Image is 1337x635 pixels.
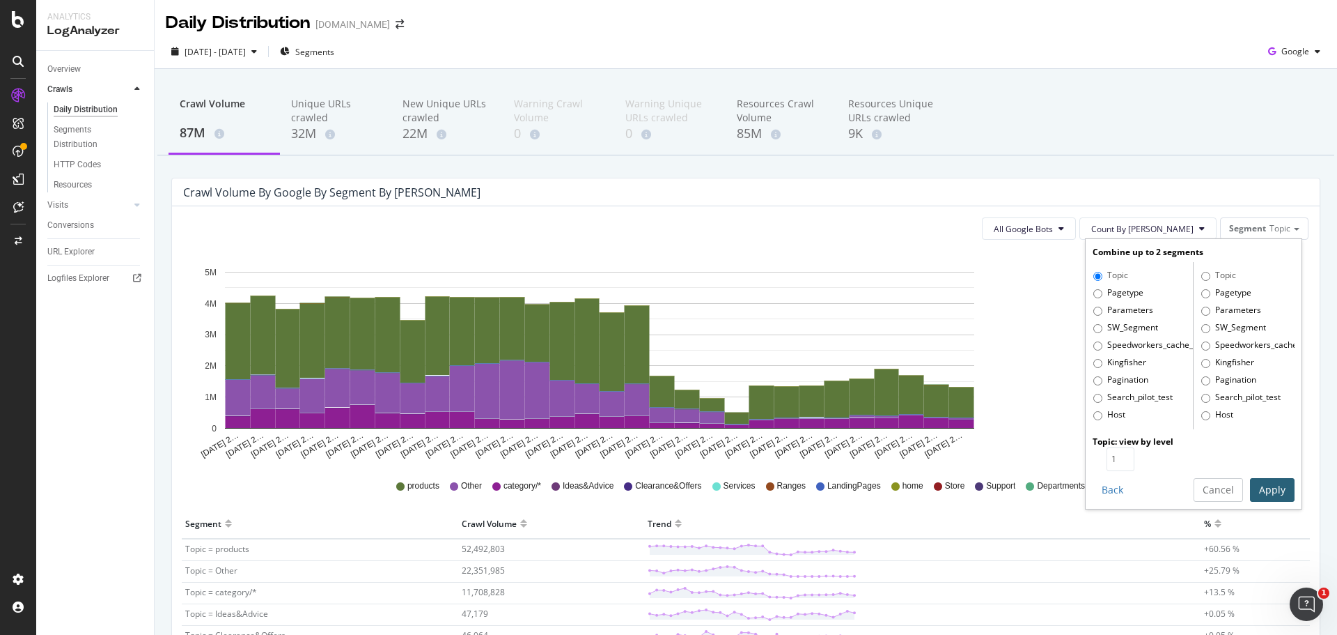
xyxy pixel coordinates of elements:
div: New Unique URLs crawled [402,97,492,125]
span: Google [1281,45,1309,57]
div: Unique URLs crawled [291,97,380,125]
label: Topic [1201,269,1236,283]
div: Resources [54,178,92,192]
span: products [407,480,439,492]
input: Kingfisher [1093,359,1102,368]
span: 1 [1318,588,1329,599]
label: Pagination [1201,374,1256,388]
div: Segment [185,512,221,535]
label: Pagination [1093,374,1148,388]
span: [DATE] - [DATE] [185,46,246,58]
button: Google [1262,40,1326,63]
div: Crawl Volume [180,97,269,123]
span: category/* [503,480,541,492]
label: Host [1201,408,1233,422]
span: Other [461,480,482,492]
div: Warning Crawl Volume [514,97,603,125]
div: Resources Crawl Volume [737,97,826,125]
button: Count By [PERSON_NAME] [1079,217,1217,240]
div: URL Explorer [47,245,95,259]
input: Search_pilot_test [1093,394,1102,403]
div: Analytics [47,11,143,23]
label: Search_pilot_test [1093,391,1173,405]
span: +25.79 % [1204,565,1240,576]
div: Segments Distribution [54,123,131,152]
span: Services [724,480,756,492]
a: Daily Distribution [54,102,144,117]
div: Crawls [47,82,72,97]
label: SW_Segment [1201,321,1266,335]
div: % [1204,512,1211,535]
span: All Google Bots [994,223,1053,235]
div: 85M [737,125,826,143]
label: Pagetype [1201,286,1251,300]
svg: A chart. [1038,251,1306,460]
span: Topic [1269,222,1290,234]
input: Pagination [1201,376,1210,385]
div: [DOMAIN_NAME] [315,17,390,31]
span: Segment [1229,222,1266,234]
span: Segments [295,46,334,58]
span: 47,179 [462,608,488,620]
div: 22M [402,125,492,143]
span: LandingPages [827,480,881,492]
label: Pagetype [1093,286,1143,300]
button: Apply [1250,478,1295,502]
input: Host [1093,411,1102,420]
label: Parameters [1093,304,1153,318]
a: Logfiles Explorer [47,271,144,286]
span: 52,492,803 [462,543,505,555]
div: 0 [514,125,603,143]
span: Ranges [777,480,806,492]
a: URL Explorer [47,245,144,259]
label: Search_pilot_test [1201,391,1281,405]
a: Resources [54,178,144,192]
div: 0 [625,125,714,143]
text: 0 [212,424,217,434]
label: Kingfisher [1093,356,1146,370]
div: Logfiles Explorer [47,271,109,286]
input: Search_pilot_test [1201,394,1210,403]
span: +0.05 % [1204,608,1235,620]
span: Topic = category/* [185,586,257,598]
span: Support [986,480,1015,492]
div: arrow-right-arrow-left [396,20,404,29]
div: Topic : view by level [1093,436,1295,447]
text: 2M [205,361,217,371]
label: Kingfisher [1201,356,1254,370]
span: Ideas&Advice [563,480,613,492]
div: Daily Distribution [54,102,118,117]
label: Speedworkers_cache_behaviors [1093,339,1193,353]
a: Overview [47,62,144,77]
span: Store [945,480,965,492]
input: Pagination [1093,376,1102,385]
input: Topic [1201,272,1210,281]
div: Combine up to 2 segments [1093,246,1295,258]
a: HTTP Codes [54,158,144,172]
a: Visits [47,198,130,213]
div: Overview [47,62,81,77]
span: Clearance&Offers [635,480,701,492]
div: 9K [848,125,937,143]
input: Parameters [1201,307,1210,316]
span: Departments [1037,480,1085,492]
span: Topic = Other [185,565,237,576]
text: 5M [205,268,217,277]
input: Pagetype [1201,289,1210,298]
div: 87M [180,124,269,142]
input: Host [1201,411,1210,420]
div: Warning Unique URLs crawled [625,97,714,125]
div: Conversions [47,218,94,233]
svg: A chart. [183,251,1016,460]
span: Topic = Ideas&Advice [185,608,268,620]
label: SW_Segment [1093,321,1158,335]
input: Kingfisher [1201,359,1210,368]
div: LogAnalyzer [47,23,143,39]
span: Topic = products [185,543,249,555]
input: Topic [1093,272,1102,281]
a: Segments Distribution [54,123,144,152]
input: Parameters [1093,307,1102,316]
a: Crawls [47,82,130,97]
label: Host [1093,408,1125,422]
a: Conversions [47,218,144,233]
